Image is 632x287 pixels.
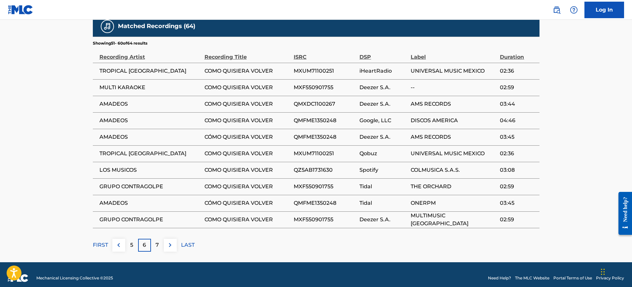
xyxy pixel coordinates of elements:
[601,262,605,282] div: Drag
[99,199,201,207] span: AMADEOS
[515,275,549,281] a: The MLC Website
[570,6,578,14] img: help
[294,46,356,61] div: ISRC
[359,166,407,174] span: Spotify
[204,84,290,91] span: COMO QUISIERA VOLVER
[613,187,632,240] iframe: Resource Center
[359,133,407,141] span: Deezer S.A.
[204,117,290,125] span: COMO QUISIERA VOLVER
[294,84,356,91] span: MXF550901755
[181,241,195,249] p: LAST
[553,275,592,281] a: Portal Terms of Use
[115,241,123,249] img: left
[99,183,201,191] span: GRUPO CONTRAGOLPE
[500,150,536,158] span: 02:36
[359,199,407,207] span: Tidal
[204,100,290,108] span: COMO QUISIERA VOLVER
[411,117,497,125] span: DISCOS AMERICA
[103,22,111,30] img: Matched Recordings
[411,67,497,75] span: UNIVERSAL MUSIC MEXICO
[294,117,356,125] span: QMFME1350248
[294,100,356,108] span: QMXDC1100267
[99,150,201,158] span: TROPICAL [GEOGRAPHIC_DATA]
[99,67,201,75] span: TROPICAL [GEOGRAPHIC_DATA]
[99,117,201,125] span: AMADEOS
[204,216,290,224] span: COMO QUISIERA VOLVER
[99,46,201,61] div: Recording Artist
[500,183,536,191] span: 02:59
[294,67,356,75] span: MXUM71100251
[99,84,201,91] span: MULTI KARAOKE
[294,150,356,158] span: MXUM71100251
[156,241,159,249] p: 7
[500,67,536,75] span: 02:36
[411,100,497,108] span: AMS RECORDS
[359,100,407,108] span: Deezer S.A.
[204,199,290,207] span: CÓMO QUISIERA VOLVER
[99,216,201,224] span: GRUPO CONTRAGOLPE
[294,183,356,191] span: MXF550901755
[8,274,28,282] img: logo
[294,166,356,174] span: QZ5AB1731630
[36,275,113,281] span: Mechanical Licensing Collective © 2025
[500,117,536,125] span: 04:46
[411,84,497,91] span: --
[411,183,497,191] span: THE ORCHARD
[204,183,290,191] span: COMO QUISIERA VOLVER
[93,40,147,46] p: Showing 51 - 60 of 64 results
[500,84,536,91] span: 02:59
[500,46,536,61] div: Duration
[93,241,108,249] p: FIRST
[359,183,407,191] span: Tidal
[8,5,33,15] img: MLC Logo
[294,133,356,141] span: QMFME1350248
[411,150,497,158] span: UNIVERSAL MUSIC MEXICO
[99,133,201,141] span: AMADEOS
[599,255,632,287] iframe: Chat Widget
[118,22,195,30] h5: Matched Recordings (64)
[130,241,133,249] p: 5
[204,133,290,141] span: CÓMO QUISIERA VOLVER
[584,2,624,18] a: Log In
[99,100,201,108] span: AMADEOS
[359,117,407,125] span: Google, LLC
[204,46,290,61] div: Recording Title
[294,199,356,207] span: QMFME1350248
[500,166,536,174] span: 03:08
[411,199,497,207] span: ONERPM
[359,46,407,61] div: DSP
[550,3,563,17] a: Public Search
[359,84,407,91] span: Deezer S.A.
[500,216,536,224] span: 02:59
[359,67,407,75] span: iHeartRadio
[411,166,497,174] span: COLMUSICA S.A.S.
[204,67,290,75] span: COMO QUISIERA VOLVER
[411,133,497,141] span: AMS RECORDS
[359,216,407,224] span: Deezer S.A.
[500,100,536,108] span: 03:44
[500,133,536,141] span: 03:45
[500,199,536,207] span: 03:45
[166,241,174,249] img: right
[204,166,290,174] span: COMO QUISIERA VOLVER
[596,275,624,281] a: Privacy Policy
[567,3,580,17] div: Help
[294,216,356,224] span: MXF550901755
[359,150,407,158] span: Qobuz
[143,241,146,249] p: 6
[488,275,511,281] a: Need Help?
[411,46,497,61] div: Label
[411,212,497,228] span: MULTIMUSIC [GEOGRAPHIC_DATA]
[99,166,201,174] span: LOS MUSICOS
[204,150,290,158] span: COMO QUISIERA VOLVER
[553,6,561,14] img: search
